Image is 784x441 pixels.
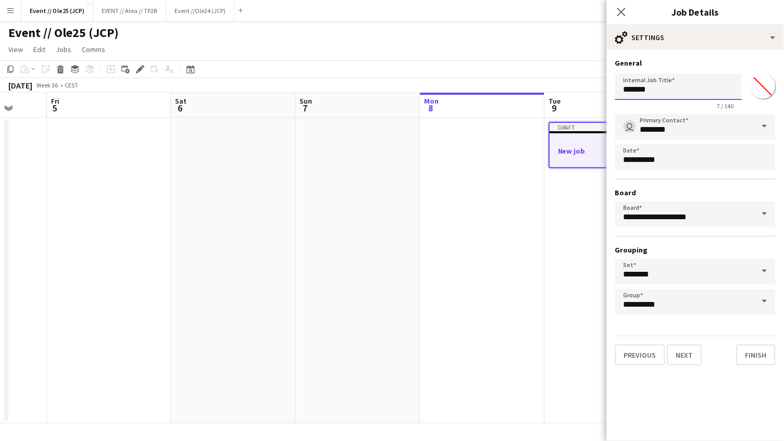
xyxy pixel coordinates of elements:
[298,102,313,114] span: 7
[176,96,187,106] span: Sat
[615,58,776,68] h3: General
[607,25,784,50] div: Settings
[549,96,561,106] span: Tue
[33,45,45,54] span: Edit
[51,96,59,106] span: Fri
[550,123,665,131] div: Draft
[21,1,93,21] button: Event // Ole25 (JCP)
[49,102,59,114] span: 5
[166,1,234,21] button: Event //Ole24 (JCP)
[547,102,561,114] span: 9
[82,45,105,54] span: Comms
[93,1,166,21] button: EVENT // Atea // TP2B
[78,43,109,56] a: Comms
[8,80,32,91] div: [DATE]
[65,81,78,89] div: CEST
[4,43,27,56] a: View
[549,122,666,168] app-job-card: DraftNew job
[667,345,702,366] button: Next
[300,96,313,106] span: Sun
[29,43,49,56] a: Edit
[615,188,776,197] h3: Board
[56,45,71,54] span: Jobs
[737,345,776,366] button: Finish
[423,102,439,114] span: 8
[34,81,60,89] span: Week 36
[174,102,187,114] span: 6
[615,345,665,366] button: Previous
[425,96,439,106] span: Mon
[550,146,665,156] h3: New job
[8,45,23,54] span: View
[615,245,776,255] h3: Grouping
[52,43,76,56] a: Jobs
[709,102,742,110] span: 7 / 140
[8,25,119,41] h1: Event // Ole25 (JCP)
[607,5,784,19] h3: Job Details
